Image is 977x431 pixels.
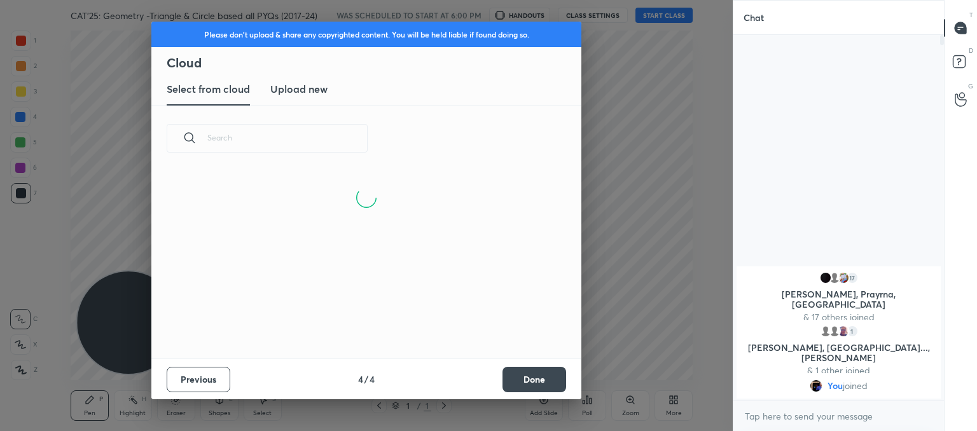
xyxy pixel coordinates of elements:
[846,271,859,284] div: 17
[502,367,566,392] button: Done
[819,325,832,338] img: default.png
[828,271,841,284] img: default.png
[733,264,944,401] div: grid
[828,381,843,391] span: You
[167,367,230,392] button: Previous
[167,55,581,71] h2: Cloud
[843,381,868,391] span: joined
[837,325,850,338] img: f469440e33f94c0c91344d5299d8e464.jpg
[828,325,841,338] img: default.png
[744,289,933,310] p: [PERSON_NAME], Prayrna, [GEOGRAPHIC_DATA]
[370,373,375,386] h4: 4
[819,271,832,284] img: d9ad079da0cb4cc493b1af31b5476a69.jpg
[207,111,368,165] input: Search
[364,373,368,386] h4: /
[969,46,973,55] p: D
[969,10,973,20] p: T
[270,81,328,97] h3: Upload new
[744,312,933,322] p: & 17 others joined
[151,22,581,47] div: Please don't upload & share any copyrighted content. You will be held liable if found doing so.
[968,81,973,91] p: G
[733,1,774,34] p: Chat
[837,271,850,284] img: 70b11900ab7e452f8f42c12fabd8cef3.jpg
[358,373,363,386] h4: 4
[744,343,933,363] p: [PERSON_NAME], [GEOGRAPHIC_DATA]..., [PERSON_NAME]
[810,380,822,392] img: a0f30a0c6af64d7ea217c9f4bc3710fc.jpg
[744,366,933,376] p: & 1 other joined
[846,325,859,338] div: 1
[167,81,250,97] h3: Select from cloud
